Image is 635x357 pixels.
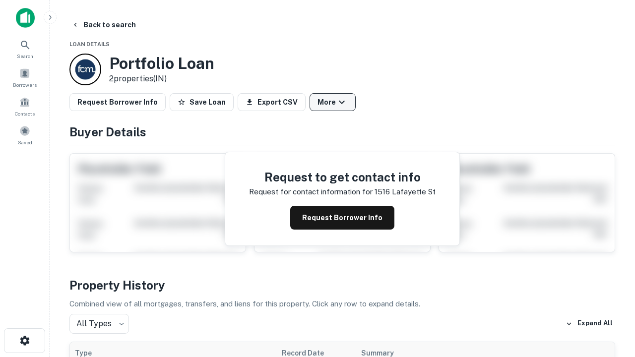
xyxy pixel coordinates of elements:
a: Search [3,35,47,62]
span: Contacts [15,110,35,118]
span: Saved [18,138,32,146]
h4: Request to get contact info [249,168,436,186]
button: Export CSV [238,93,306,111]
button: Expand All [563,316,615,331]
p: Request for contact information for [249,186,373,198]
button: Request Borrower Info [69,93,166,111]
button: Save Loan [170,93,234,111]
button: Back to search [67,16,140,34]
h3: Portfolio Loan [109,54,214,73]
a: Saved [3,121,47,148]
h4: Property History [69,276,615,294]
span: Search [17,52,33,60]
span: Borrowers [13,81,37,89]
p: 2 properties (IN) [109,73,214,85]
a: Contacts [3,93,47,119]
button: Request Borrower Info [290,206,394,230]
h4: Buyer Details [69,123,615,141]
a: Borrowers [3,64,47,91]
p: Combined view of all mortgages, transfers, and liens for this property. Click any row to expand d... [69,298,615,310]
p: 1516 lafayette st [375,186,436,198]
iframe: Chat Widget [585,246,635,294]
div: All Types [69,314,129,334]
img: capitalize-icon.png [16,8,35,28]
span: Loan Details [69,41,110,47]
button: More [310,93,356,111]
